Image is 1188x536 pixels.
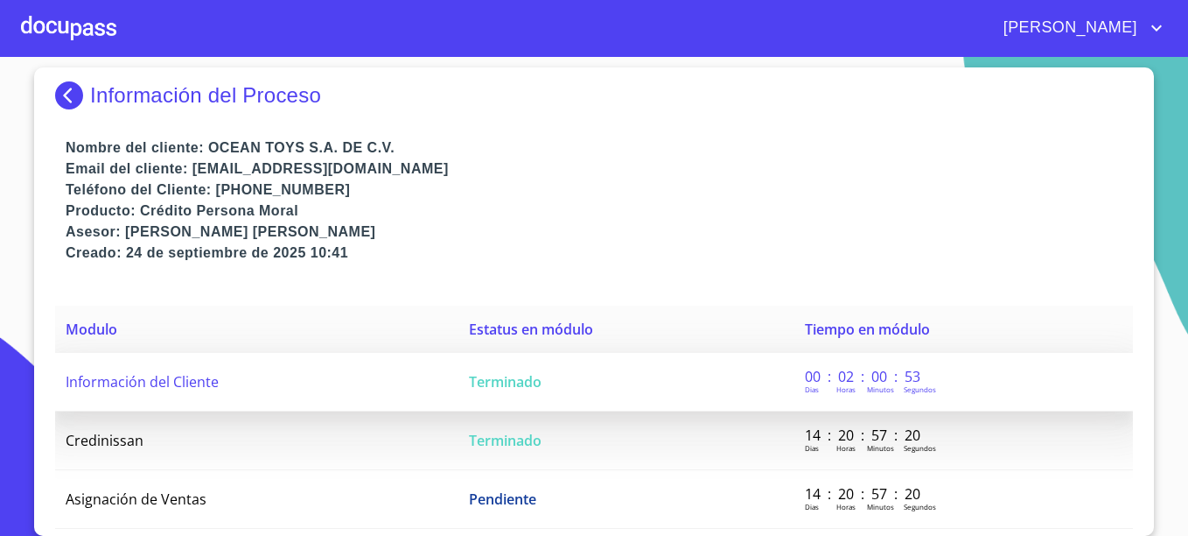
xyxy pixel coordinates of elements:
[66,490,206,509] span: Asignación de Ventas
[469,320,593,339] span: Estatus en módulo
[990,14,1167,42] button: account of current user
[904,384,936,394] p: Segundos
[805,320,930,339] span: Tiempo en módulo
[836,443,856,453] p: Horas
[836,384,856,394] p: Horas
[805,502,819,511] p: Dias
[66,180,1133,201] p: Teléfono del Cliente: [PHONE_NUMBER]
[867,384,894,394] p: Minutos
[55,81,1133,109] div: Información del Proceso
[805,384,819,394] p: Dias
[469,372,542,391] span: Terminado
[990,14,1146,42] span: [PERSON_NAME]
[66,159,1133,180] p: Email del cliente: [EMAIL_ADDRESS][DOMAIN_NAME]
[836,502,856,511] p: Horas
[66,372,219,391] span: Información del Cliente
[805,367,923,386] p: 00 : 02 : 00 : 53
[66,320,117,339] span: Modulo
[469,431,542,450] span: Terminado
[904,502,936,511] p: Segundos
[55,81,90,109] img: Docupass spot blue
[805,443,819,453] p: Dias
[66,201,1133,222] p: Producto: Crédito Persona Moral
[867,502,894,511] p: Minutos
[904,443,936,453] p: Segundos
[469,490,536,509] span: Pendiente
[66,222,1133,243] p: Asesor: [PERSON_NAME] [PERSON_NAME]
[805,426,923,445] p: 14 : 20 : 57 : 20
[90,83,321,108] p: Información del Proceso
[805,484,923,504] p: 14 : 20 : 57 : 20
[66,243,1133,264] p: Creado: 24 de septiembre de 2025 10:41
[867,443,894,453] p: Minutos
[66,431,143,450] span: Credinissan
[66,138,1133,159] p: Nombre del cliente: OCEAN TOYS S.A. DE C.V.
